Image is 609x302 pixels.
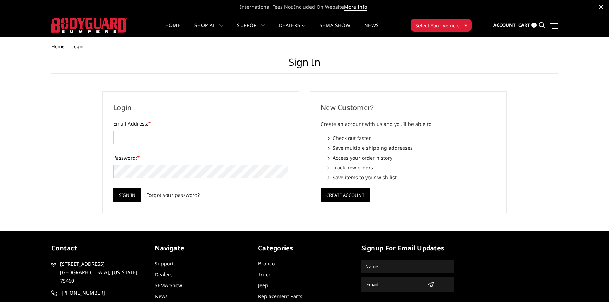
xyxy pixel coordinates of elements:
span: Cart [518,22,530,28]
input: Name [363,261,453,272]
img: BODYGUARD BUMPERS [51,18,127,33]
a: Jeep [258,282,268,289]
a: Home [51,43,64,50]
h1: Sign in [51,56,558,74]
a: Create Account [321,191,370,198]
a: Replacement Parts [258,293,302,300]
span: Account [493,22,516,28]
a: shop all [194,23,223,37]
a: [PHONE_NUMBER] [51,289,144,297]
h5: signup for email updates [361,243,454,253]
a: Cart 0 [518,16,537,35]
li: Save items to your wish list [328,174,496,181]
li: Access your order history [328,154,496,161]
a: Home [165,23,180,37]
span: Login [71,43,83,50]
a: SEMA Show [320,23,350,37]
p: Create an account with us and you'll be able to: [321,120,496,128]
a: Bronco [258,260,275,267]
h5: Navigate [155,243,248,253]
h5: Categories [258,243,351,253]
label: Email Address: [113,120,288,127]
span: [STREET_ADDRESS] [GEOGRAPHIC_DATA], [US_STATE] 75460 [60,260,142,285]
li: Check out faster [328,134,496,142]
a: News [364,23,379,37]
span: [PHONE_NUMBER] [62,289,143,297]
a: More Info [344,4,367,11]
input: Sign in [113,188,141,202]
li: Save multiple shipping addresses [328,144,496,152]
button: Create Account [321,188,370,202]
a: Forgot your password? [146,191,200,199]
input: Email [364,279,425,290]
a: Account [493,16,516,35]
span: ▾ [464,21,467,29]
a: Dealers [155,271,173,278]
span: Select Your Vehicle [415,22,460,29]
h2: New Customer? [321,102,496,113]
h5: contact [51,243,144,253]
a: Support [155,260,174,267]
a: News [155,293,168,300]
h2: Login [113,102,288,113]
a: Support [237,23,265,37]
span: 0 [531,23,537,28]
a: SEMA Show [155,282,182,289]
button: Select Your Vehicle [411,19,472,32]
li: Track new orders [328,164,496,171]
a: Dealers [279,23,306,37]
label: Password: [113,154,288,161]
a: Truck [258,271,271,278]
